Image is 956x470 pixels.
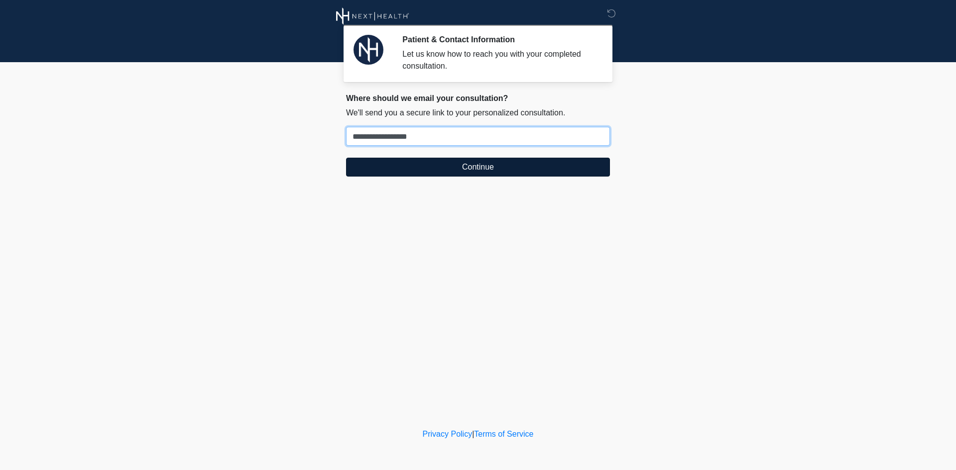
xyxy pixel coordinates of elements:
button: Continue [346,158,610,177]
a: Terms of Service [474,430,533,438]
img: Next Health Wellness Logo [336,7,409,25]
div: Let us know how to reach you with your completed consultation. [402,48,595,72]
h2: Where should we email your consultation? [346,94,610,103]
img: Agent Avatar [354,35,383,65]
a: Privacy Policy [423,430,473,438]
h2: Patient & Contact Information [402,35,595,44]
p: We'll send you a secure link to your personalized consultation. [346,107,610,119]
a: | [472,430,474,438]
